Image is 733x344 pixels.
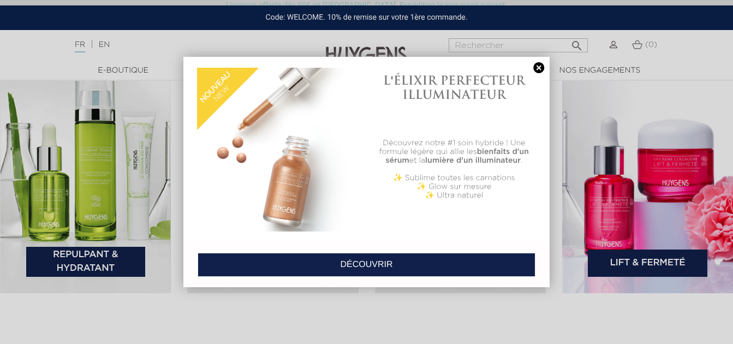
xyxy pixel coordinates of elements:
p: ✨ Sublime toutes les carnations [372,174,537,182]
b: bienfaits d'un sérum [386,148,529,164]
h1: L'ÉLIXIR PERFECTEUR ILLUMINATEUR [372,73,537,102]
b: lumière d'un illuminateur [425,157,521,164]
a: DÉCOUVRIR [198,253,536,277]
p: Découvrez notre #1 soin hybride ! Une formule légère qui allie les et la . [372,139,537,165]
p: ✨ Glow sur mesure [372,182,537,191]
p: ✨ Ultra naturel [372,191,537,200]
